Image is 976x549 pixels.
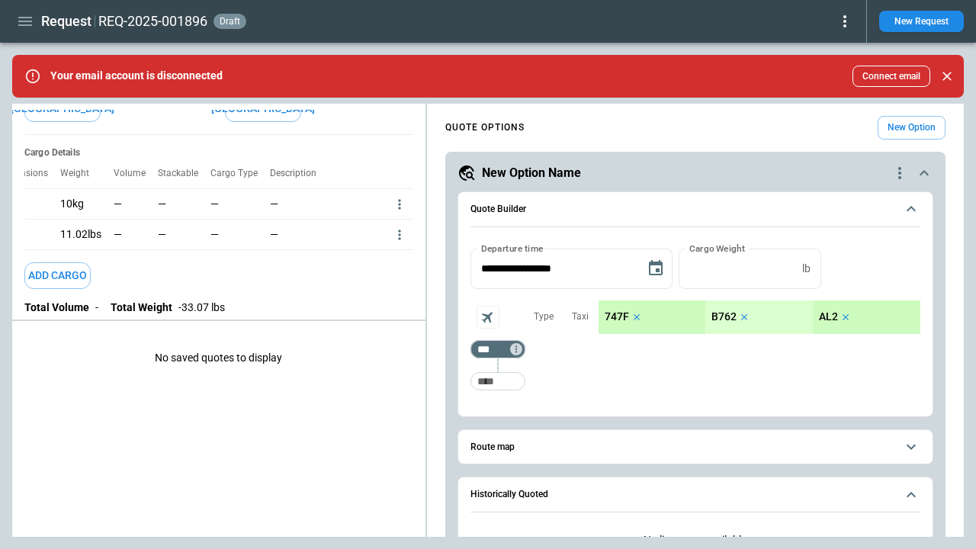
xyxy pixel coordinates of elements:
[689,242,745,255] label: Cargo Weight
[24,262,91,289] button: Add Cargo
[599,300,920,334] div: scrollable content
[470,249,920,398] div: Quote Builder
[158,168,210,179] p: Stackable
[60,228,101,241] p: 11.02lbs
[640,253,671,284] button: Choose date, selected date is Oct 3, 2025
[270,188,392,219] div: No description
[470,340,525,358] div: Too short
[111,301,172,314] p: Total Weight
[98,12,207,30] h2: REQ-2025-001896
[41,12,91,30] h1: Request
[392,227,407,242] button: more
[114,228,122,241] p: —
[12,327,425,389] p: No saved quotes to display
[178,301,225,314] p: - 33.07 lbs
[711,310,737,323] p: B762
[477,306,499,329] span: Aircraft selection
[879,11,964,32] button: New Request
[60,168,101,179] p: Weight
[470,430,920,464] button: Route map
[470,372,525,390] div: Too short
[572,310,589,323] p: Taxi
[270,197,380,210] p: —
[470,442,515,452] h6: Route map
[210,168,270,179] p: Cargo Type
[217,16,243,27] span: draft
[50,69,223,82] p: Your email account is disconnected
[210,188,270,219] div: No cargo type
[457,164,933,182] button: New Option Namequote-option-actions
[210,219,270,249] div: No cargo type
[158,228,166,241] p: —
[852,66,930,87] button: Connect email
[392,197,407,212] button: more
[819,310,838,323] p: AL2
[891,164,909,182] div: quote-option-actions
[470,477,920,512] button: Historically Quoted
[936,59,958,93] div: dismiss
[60,197,84,210] p: 10kg
[270,168,329,179] p: Description
[95,301,98,314] p: -
[270,219,392,249] div: No description
[158,197,166,210] p: —
[114,168,158,179] p: Volume
[210,228,258,241] p: —
[482,165,581,181] h5: New Option Name
[605,310,629,323] p: 747F
[210,197,258,210] p: —
[470,490,548,499] h6: Historically Quoted
[24,301,89,314] p: Total Volume
[270,228,380,241] p: —
[470,204,526,214] h6: Quote Builder
[534,310,554,323] p: Type
[936,66,958,87] button: Close
[802,262,811,275] p: lb
[878,116,945,140] button: New Option
[445,124,525,131] h4: QUOTE OPTIONS
[114,197,122,210] p: —
[470,192,920,227] button: Quote Builder
[481,242,544,255] label: Departure time
[24,147,413,159] h6: Cargo Details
